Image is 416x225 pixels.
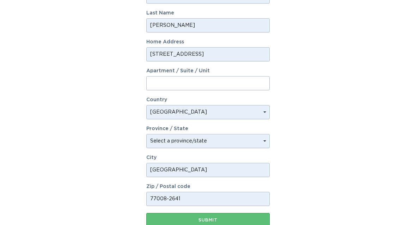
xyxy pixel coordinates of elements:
[146,184,270,189] label: Zip / Postal code
[146,155,270,160] label: City
[146,39,270,44] label: Home Address
[146,11,270,16] label: Last Name
[146,68,270,73] label: Apartment / Suite / Unit
[146,126,188,131] label: Province / State
[146,97,167,102] label: Country
[150,218,266,222] div: Submit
